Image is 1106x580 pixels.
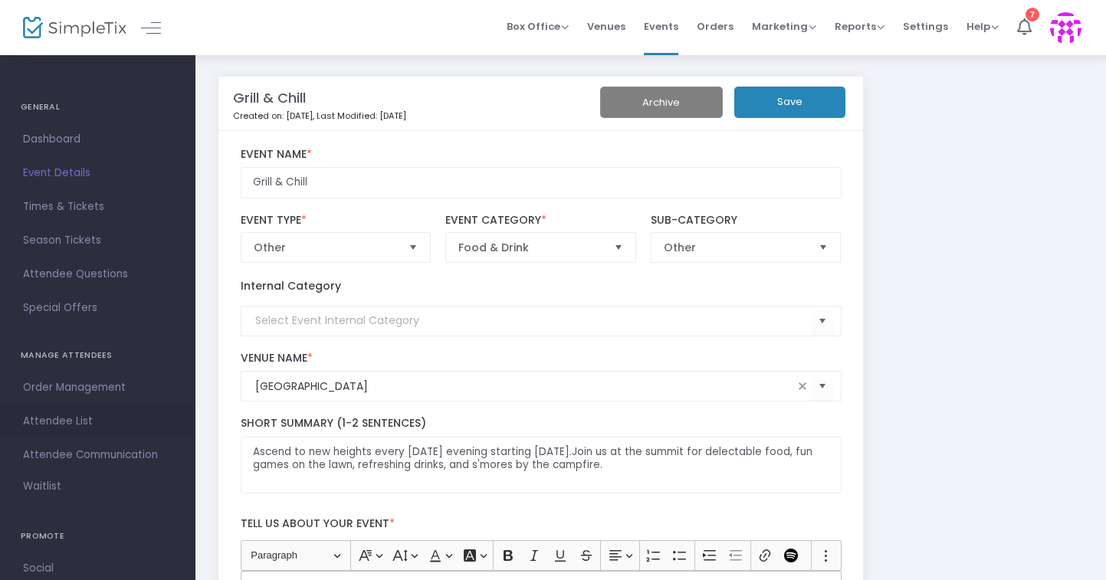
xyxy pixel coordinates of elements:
[812,305,833,336] button: Select
[23,197,172,217] span: Times & Tickets
[21,92,175,123] h4: GENERAL
[313,110,406,122] span: , Last Modified: [DATE]
[233,110,644,123] p: Created on: [DATE]
[835,19,884,34] span: Reports
[233,87,306,108] m-panel-title: Grill & Chill
[251,546,330,565] span: Paragraph
[23,411,172,431] span: Attendee List
[458,240,601,255] span: Food & Drink
[812,233,834,262] button: Select
[255,378,793,395] input: Select Venue
[241,214,431,228] label: Event Type
[241,278,341,294] label: Internal Category
[664,240,806,255] span: Other
[241,540,842,571] div: Editor toolbar
[244,544,347,568] button: Paragraph
[903,7,948,46] span: Settings
[23,231,172,251] span: Season Tickets
[600,87,723,118] button: Archive
[445,214,635,228] label: Event Category
[23,445,172,465] span: Attendee Communication
[241,415,426,431] span: Short Summary (1-2 Sentences)
[967,19,999,34] span: Help
[793,377,812,395] span: clear
[23,479,61,494] span: Waitlist
[23,129,172,149] span: Dashboard
[587,7,625,46] span: Venues
[241,148,842,162] label: Event Name
[21,340,175,371] h4: MANAGE ATTENDEES
[241,352,842,365] label: Venue Name
[23,264,172,284] span: Attendee Questions
[254,240,396,255] span: Other
[697,7,734,46] span: Orders
[1026,8,1039,21] div: 7
[23,378,172,398] span: Order Management
[651,214,841,228] label: Sub-Category
[241,167,842,198] input: Enter Event Name
[734,87,845,118] button: Save
[608,233,629,262] button: Select
[507,19,569,34] span: Box Office
[23,559,172,578] span: Social
[752,19,816,34] span: Marketing
[23,298,172,318] span: Special Offers
[402,233,424,262] button: Select
[233,509,848,540] label: Tell us about your event
[21,521,175,552] h4: PROMOTE
[23,163,172,183] span: Event Details
[255,313,812,329] input: Select Event Internal Category
[812,371,833,402] button: Select
[644,7,678,46] span: Events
